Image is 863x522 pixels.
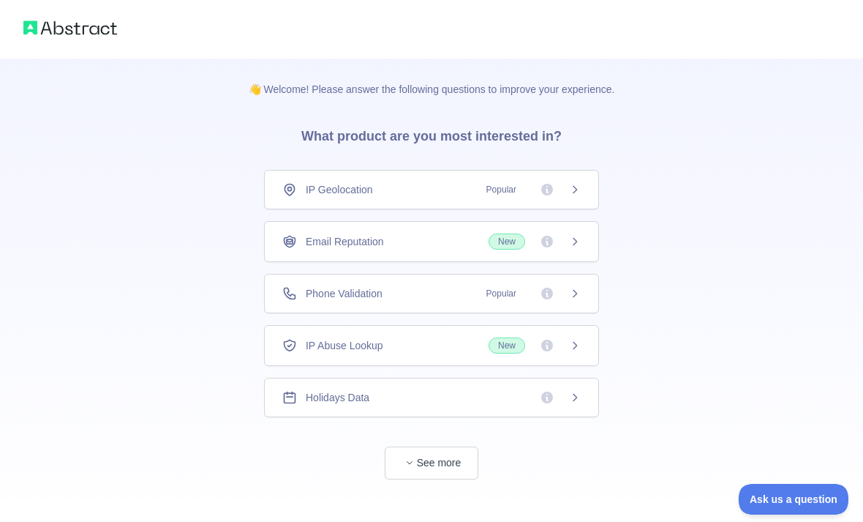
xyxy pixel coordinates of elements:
span: Popular [478,182,525,197]
span: Holidays Data [306,390,369,405]
button: See more [385,447,478,480]
p: 👋 Welcome! Please answer the following questions to improve your experience. [225,59,638,97]
span: New [489,338,525,354]
span: New [489,234,525,250]
span: IP Geolocation [306,182,373,197]
span: IP Abuse Lookup [306,338,383,353]
span: Phone Validation [306,286,382,301]
span: Popular [478,286,525,301]
iframe: Toggle Customer Support [739,484,848,515]
img: Abstract logo [23,18,117,38]
span: Email Reputation [306,234,384,249]
h3: What product are you most interested in? [278,97,585,170]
